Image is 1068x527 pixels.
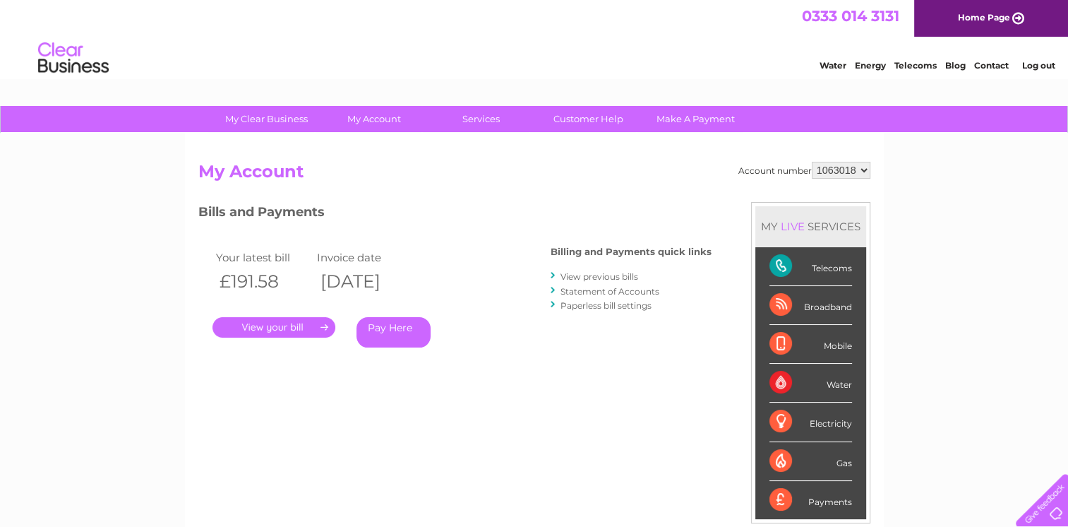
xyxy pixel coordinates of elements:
[560,300,652,311] a: Paperless bill settings
[560,286,659,297] a: Statement of Accounts
[560,271,638,282] a: View previous bills
[802,7,899,25] a: 0333 014 3131
[356,317,431,348] a: Pay Here
[1021,60,1055,71] a: Log out
[530,106,647,132] a: Customer Help
[769,403,852,442] div: Electricity
[894,60,937,71] a: Telecoms
[208,106,325,132] a: My Clear Business
[313,267,415,296] th: [DATE]
[755,206,866,247] div: MY SERVICES
[974,60,1009,71] a: Contact
[637,106,754,132] a: Make A Payment
[198,202,712,227] h3: Bills and Payments
[769,442,852,481] div: Gas
[313,248,415,267] td: Invoice date
[945,60,966,71] a: Blog
[820,60,846,71] a: Water
[769,286,852,325] div: Broadband
[769,325,852,364] div: Mobile
[212,317,335,338] a: .
[769,364,852,403] div: Water
[316,106,432,132] a: My Account
[551,247,712,257] h4: Billing and Payments quick links
[778,220,808,233] div: LIVE
[423,106,539,132] a: Services
[198,162,870,189] h2: My Account
[201,8,868,69] div: Clear Business is a trading name of Verastar Limited (registered in [GEOGRAPHIC_DATA] No. 3667643...
[769,247,852,286] div: Telecoms
[212,267,314,296] th: £191.58
[769,481,852,519] div: Payments
[212,248,314,267] td: Your latest bill
[855,60,886,71] a: Energy
[738,162,870,179] div: Account number
[37,37,109,80] img: logo.png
